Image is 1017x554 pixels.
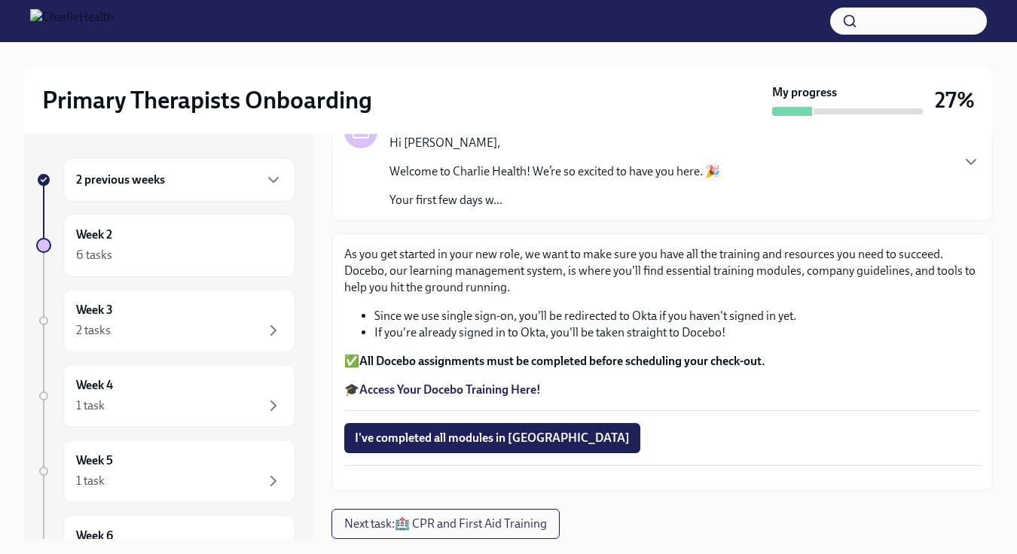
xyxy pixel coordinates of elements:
img: CharlieHealth [30,9,114,33]
span: Next task : 🏥 CPR and First Aid Training [344,516,547,531]
li: If you're already signed in to Okta, you'll be taken straight to Docebo! [374,324,980,341]
h6: Week 2 [76,227,112,243]
div: 6 tasks [76,247,112,263]
span: I've completed all modules in [GEOGRAPHIC_DATA] [355,431,630,446]
p: Hi [PERSON_NAME], [389,135,720,151]
li: Since we use single sign-on, you'll be redirected to Okta if you haven't signed in yet. [374,308,980,324]
h6: Week 5 [76,452,113,469]
a: Week 26 tasks [36,214,295,277]
a: Access Your Docebo Training Here! [359,382,541,397]
h6: Week 4 [76,377,113,394]
strong: All Docebo assignments must be completed before scheduling your check-out. [359,354,765,368]
h6: Week 3 [76,302,113,318]
p: Your first few days w... [389,192,720,209]
p: ✅ [344,353,980,370]
button: Next task:🏥 CPR and First Aid Training [331,509,560,539]
p: As you get started in your new role, we want to make sure you have all the training and resources... [344,246,980,296]
div: 1 task [76,473,105,489]
h6: 2 previous weeks [76,172,165,188]
p: Welcome to Charlie Health! We’re so excited to have you here. 🎉 [389,163,720,180]
p: 🎓 [344,382,980,398]
h2: Primary Therapists Onboarding [42,85,372,115]
a: Week 32 tasks [36,289,295,352]
h3: 27% [935,87,975,114]
div: 1 task [76,397,105,414]
a: Week 51 task [36,440,295,503]
button: I've completed all modules in [GEOGRAPHIC_DATA] [344,423,640,453]
div: 2 tasks [76,322,111,339]
h6: Week 6 [76,528,113,544]
div: 2 previous weeks [63,158,295,202]
strong: My progress [772,84,837,101]
a: Week 41 task [36,364,295,428]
